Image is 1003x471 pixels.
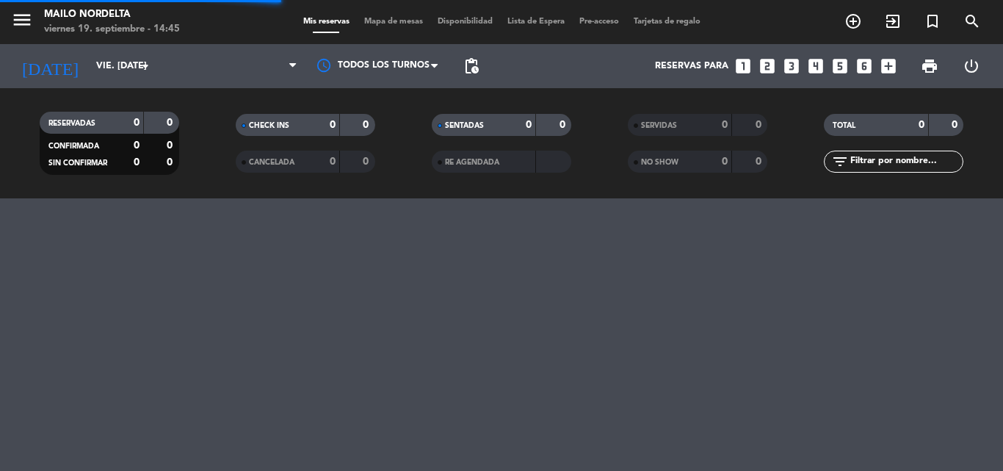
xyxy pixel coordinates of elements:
i: menu [11,9,33,31]
strong: 0 [722,157,728,167]
strong: 0 [134,157,140,168]
strong: 0 [952,120,960,130]
i: looks_4 [806,57,825,76]
i: turned_in_not [924,12,941,30]
strong: 0 [330,120,336,130]
div: viernes 19. septiembre - 14:45 [44,22,180,37]
i: power_settings_new [963,57,980,75]
strong: 0 [363,120,372,130]
span: SERVIDAS [641,122,677,129]
strong: 0 [722,120,728,130]
span: TOTAL [833,122,855,129]
div: Mailo Nordelta [44,7,180,22]
span: pending_actions [463,57,480,75]
i: add_box [879,57,898,76]
strong: 0 [560,120,568,130]
span: CONFIRMADA [48,143,99,150]
i: add_circle_outline [844,12,862,30]
span: SENTADAS [445,122,484,129]
strong: 0 [756,157,764,167]
i: looks_3 [782,57,801,76]
span: Mis reservas [296,18,357,26]
strong: 0 [134,140,140,151]
strong: 0 [756,120,764,130]
i: looks_one [734,57,753,76]
i: arrow_drop_down [137,57,154,75]
strong: 0 [134,118,140,128]
span: RE AGENDADA [445,159,499,166]
span: NO SHOW [641,159,678,166]
strong: 0 [363,157,372,167]
span: Lista de Espera [500,18,572,26]
i: looks_5 [830,57,850,76]
i: filter_list [831,153,849,170]
input: Filtrar por nombre... [849,154,963,170]
div: LOG OUT [950,44,992,88]
button: menu [11,9,33,36]
span: Pre-acceso [572,18,626,26]
strong: 0 [526,120,532,130]
i: looks_6 [855,57,874,76]
strong: 0 [167,157,175,168]
span: CHECK INS [249,122,289,129]
span: print [921,57,938,75]
i: [DATE] [11,50,89,82]
strong: 0 [919,120,924,130]
i: search [963,12,981,30]
i: looks_two [758,57,777,76]
strong: 0 [330,157,336,167]
span: RESERVADAS [48,120,95,127]
span: Tarjetas de regalo [626,18,708,26]
strong: 0 [167,140,175,151]
span: Reservas para [655,61,728,71]
i: exit_to_app [884,12,902,30]
span: CANCELADA [249,159,294,166]
strong: 0 [167,118,175,128]
span: Mapa de mesas [357,18,430,26]
span: Disponibilidad [430,18,500,26]
span: SIN CONFIRMAR [48,159,107,167]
